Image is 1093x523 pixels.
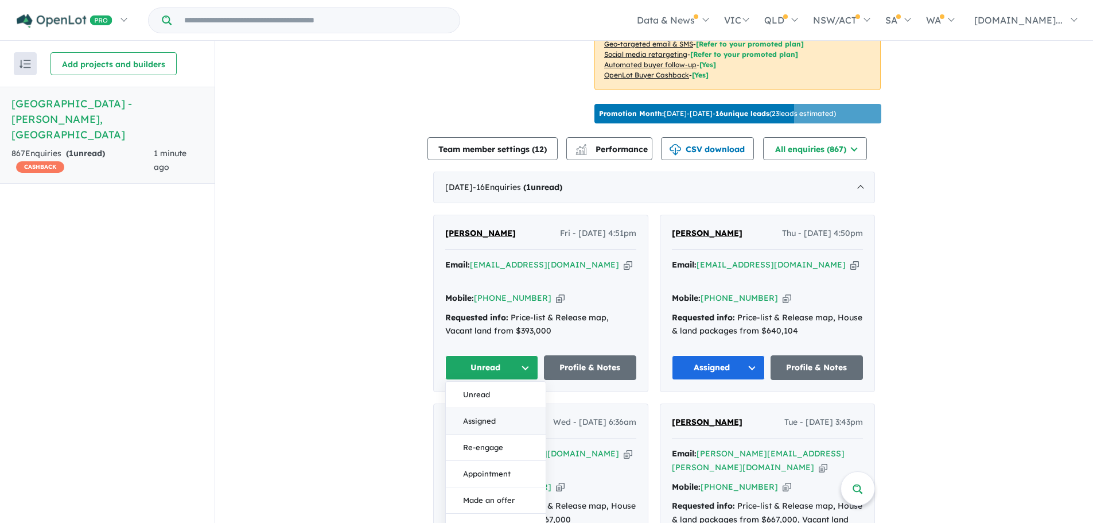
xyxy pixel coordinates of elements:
[624,448,632,460] button: Copy
[974,14,1063,26] span: [DOMAIN_NAME]...
[624,259,632,271] button: Copy
[599,109,836,119] p: [DATE] - [DATE] - ( 23 leads estimated)
[783,481,791,493] button: Copy
[445,312,508,323] strong: Requested info:
[672,312,735,323] strong: Requested info:
[174,8,457,33] input: Try estate name, suburb, builder or developer
[66,148,105,158] strong: ( unread)
[433,172,875,204] div: [DATE]
[16,161,64,173] span: CASHBACK
[556,292,565,304] button: Copy
[50,52,177,75] button: Add projects and builders
[672,293,701,303] strong: Mobile:
[784,416,863,429] span: Tue - [DATE] 3:43pm
[154,148,186,172] span: 1 minute ago
[670,144,681,156] img: download icon
[672,259,697,270] strong: Email:
[523,182,562,192] strong: ( unread)
[470,259,619,270] a: [EMAIL_ADDRESS][DOMAIN_NAME]
[672,448,697,459] strong: Email:
[850,259,859,271] button: Copy
[672,228,742,238] span: [PERSON_NAME]
[599,109,664,118] b: Promotion Month:
[526,182,531,192] span: 1
[446,382,546,408] button: Unread
[771,355,863,380] a: Profile & Notes
[445,259,470,270] strong: Email:
[782,227,863,241] span: Thu - [DATE] 4:50pm
[672,448,845,472] a: [PERSON_NAME][EMAIL_ADDRESS][PERSON_NAME][DOMAIN_NAME]
[604,71,689,79] u: OpenLot Buyer Cashback
[672,416,742,429] a: [PERSON_NAME]
[566,137,652,160] button: Performance
[672,482,701,492] strong: Mobile:
[446,435,546,461] button: Re-engage
[819,462,827,474] button: Copy
[672,227,742,241] a: [PERSON_NAME]
[715,109,769,118] b: 16 unique leads
[473,182,562,192] span: - 16 Enquir ies
[446,408,546,435] button: Assigned
[672,311,863,339] div: Price-list & Release map, House & land packages from $640,104
[427,137,558,160] button: Team member settings (12)
[604,50,687,59] u: Social media retargeting
[11,96,203,142] h5: [GEOGRAPHIC_DATA] - [PERSON_NAME] , [GEOGRAPHIC_DATA]
[575,148,587,155] img: bar-chart.svg
[661,137,754,160] button: CSV download
[474,293,551,303] a: [PHONE_NUMBER]
[17,14,112,28] img: Openlot PRO Logo White
[696,40,804,48] span: [Refer to your promoted plan]
[690,50,798,59] span: [Refer to your promoted plan]
[20,60,31,68] img: sort.svg
[69,148,73,158] span: 1
[604,60,697,69] u: Automated buyer follow-up
[445,355,538,380] button: Unread
[672,355,765,380] button: Assigned
[445,227,516,241] a: [PERSON_NAME]
[672,501,735,511] strong: Requested info:
[763,137,867,160] button: All enquiries (867)
[701,293,778,303] a: [PHONE_NUMBER]
[556,481,565,493] button: Copy
[672,417,742,427] span: [PERSON_NAME]
[445,293,474,303] strong: Mobile:
[535,144,544,154] span: 12
[692,71,709,79] span: [Yes]
[445,311,636,339] div: Price-list & Release map, Vacant land from $393,000
[701,482,778,492] a: [PHONE_NUMBER]
[560,227,636,241] span: Fri - [DATE] 4:51pm
[783,292,791,304] button: Copy
[446,487,546,514] button: Made an offer
[544,355,637,380] a: Profile & Notes
[577,144,648,154] span: Performance
[446,461,546,487] button: Appointment
[445,228,516,238] span: [PERSON_NAME]
[553,416,636,429] span: Wed - [DATE] 6:36am
[604,40,693,48] u: Geo-targeted email & SMS
[699,60,716,69] span: [Yes]
[697,259,846,270] a: [EMAIL_ADDRESS][DOMAIN_NAME]
[11,147,154,175] div: 867 Enquir ies
[576,144,586,150] img: line-chart.svg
